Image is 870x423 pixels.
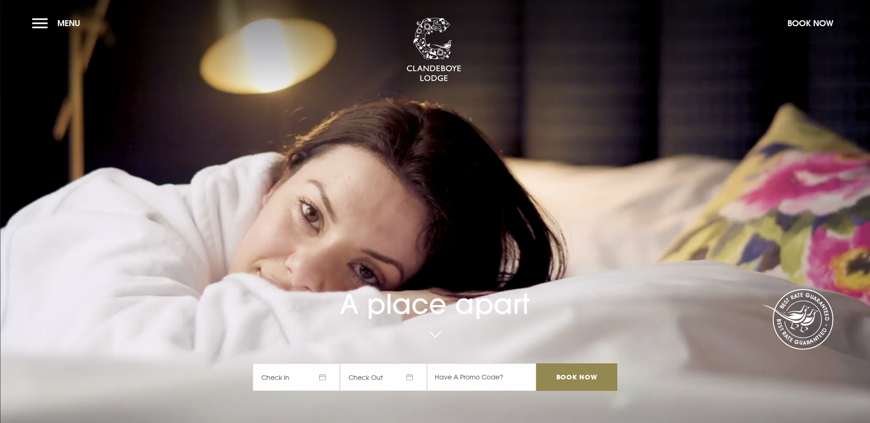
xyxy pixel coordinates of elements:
[783,13,838,33] button: Book Now
[427,363,536,391] input: Have A Promo Code?
[57,18,80,28] span: Menu
[253,262,617,320] h1: A place apart
[32,13,85,33] button: Menu
[340,363,427,391] span: Check Out
[253,363,340,391] span: Check In
[536,363,617,391] input: Book Now
[406,18,461,82] img: Clandeboye Lodge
